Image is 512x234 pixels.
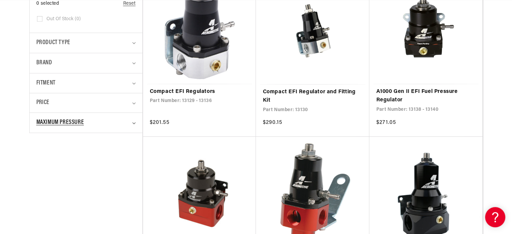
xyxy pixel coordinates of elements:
[36,78,56,88] span: Fitment
[36,113,136,133] summary: Maximum Pressure (0 selected)
[36,93,136,112] summary: Price
[263,88,363,105] a: Compact EFI Regulator and Fitting Kit
[36,118,84,128] span: Maximum Pressure
[376,88,476,105] a: A1000 Gen II EFI Fuel Pressure Regulator
[46,16,81,22] span: Out of stock (0)
[36,73,136,93] summary: Fitment (0 selected)
[36,98,49,107] span: Price
[150,88,249,96] a: Compact EFI Regulators
[36,38,70,48] span: Product type
[36,58,52,68] span: Brand
[36,53,136,73] summary: Brand (0 selected)
[36,33,136,53] summary: Product type (0 selected)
